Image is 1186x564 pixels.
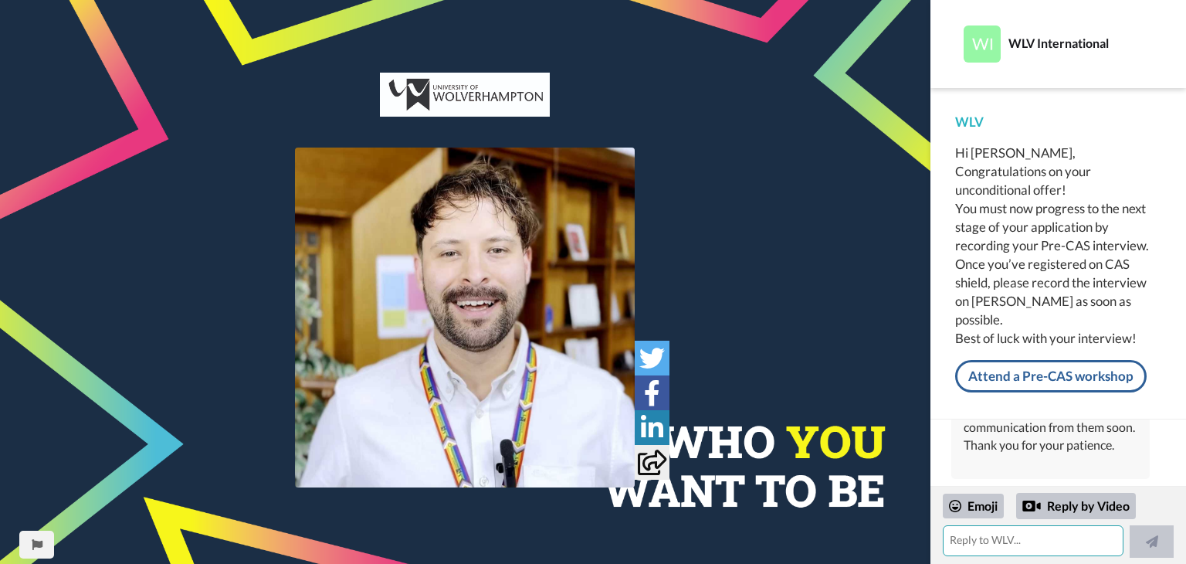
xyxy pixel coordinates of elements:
div: WLV International [1008,36,1161,50]
div: Reply by Video [1016,493,1136,519]
img: c0db3496-36db-47dd-bc5f-9f3a1f8391a7 [380,73,550,117]
img: 9dfb7d97-2856-4181-85e0-e99e13665e2b-thumb.jpg [295,148,635,488]
div: Hi [PERSON_NAME], Congratulations on your unconditional offer! You must now progress to the next ... [955,144,1161,348]
div: Emoji [943,494,1004,518]
a: Attend a Pre-CAS workshop [955,360,1147,392]
img: Profile Image [964,25,1001,63]
div: Reply by Video [1022,497,1041,515]
div: WLV [955,113,1161,131]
